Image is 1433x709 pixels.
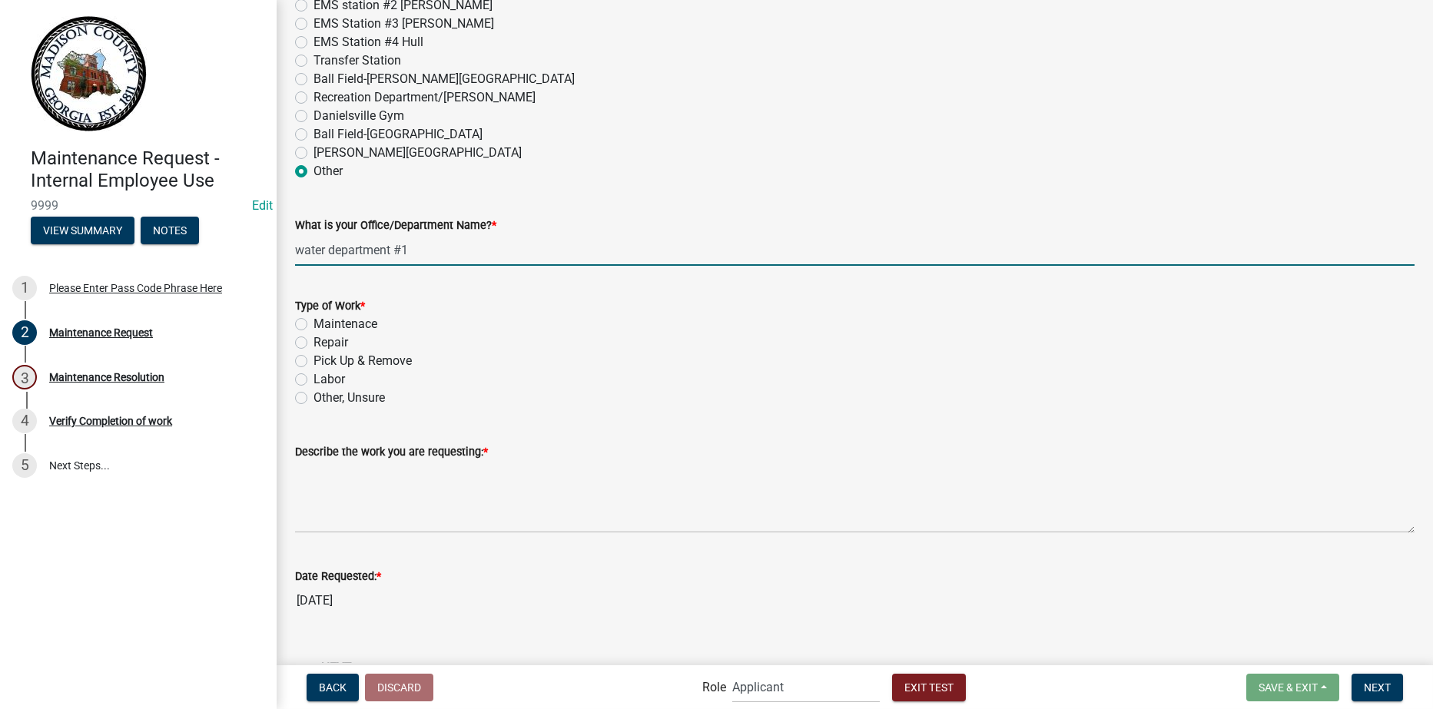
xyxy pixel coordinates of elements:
[31,217,134,244] button: View Summary
[1246,674,1339,701] button: Save & Exit
[31,16,147,131] img: Madison County, Georgia
[31,198,246,213] span: 9999
[313,51,401,70] label: Transfer Station
[49,327,153,338] div: Maintenance Request
[321,661,352,675] strong: NEXT
[49,372,164,383] div: Maintenance Resolution
[295,301,365,312] label: Type of Work
[12,453,37,478] div: 5
[252,198,273,213] a: Edit
[49,283,222,293] div: Please Enter Pass Code Phrase Here
[295,220,496,231] label: What is your Office/Department Name?
[1259,681,1318,693] span: Save & Exit
[365,674,433,701] button: Discard
[313,15,494,33] label: EMS Station #3 [PERSON_NAME]
[31,225,134,237] wm-modal-confirm: Summary
[307,674,359,701] button: Back
[319,681,347,693] span: Back
[313,70,575,88] label: Ball Field-[PERSON_NAME][GEOGRAPHIC_DATA]
[12,320,37,345] div: 2
[904,681,954,693] span: Exit Test
[12,365,37,389] div: 3
[702,681,726,694] label: Role
[12,276,37,300] div: 1
[313,88,536,107] label: Recreation Department/[PERSON_NAME]
[31,147,264,192] h4: Maintenance Request - Internal Employee Use
[313,315,377,333] label: Maintenace
[141,217,199,244] button: Notes
[892,674,966,701] button: Exit Test
[313,33,423,51] label: EMS Station #4 Hull
[313,125,483,144] label: Ball Field-[GEOGRAPHIC_DATA]
[1352,674,1403,701] button: Next
[295,447,488,458] label: Describe the work you are requesting:
[12,409,37,433] div: 4
[313,389,385,407] label: Other, Unsure
[313,370,345,389] label: Labor
[1364,681,1391,693] span: Next
[313,333,348,352] label: Repair
[295,659,1415,678] p: Click and this information will be sent to the Maintenance team.
[141,225,199,237] wm-modal-confirm: Notes
[313,144,522,162] label: [PERSON_NAME][GEOGRAPHIC_DATA]
[313,162,343,181] label: Other
[295,572,381,582] label: Date Requested:
[252,198,273,213] wm-modal-confirm: Edit Application Number
[313,107,404,125] label: Danielsville Gym
[49,416,172,426] div: Verify Completion of work
[313,352,412,370] label: Pick Up & Remove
